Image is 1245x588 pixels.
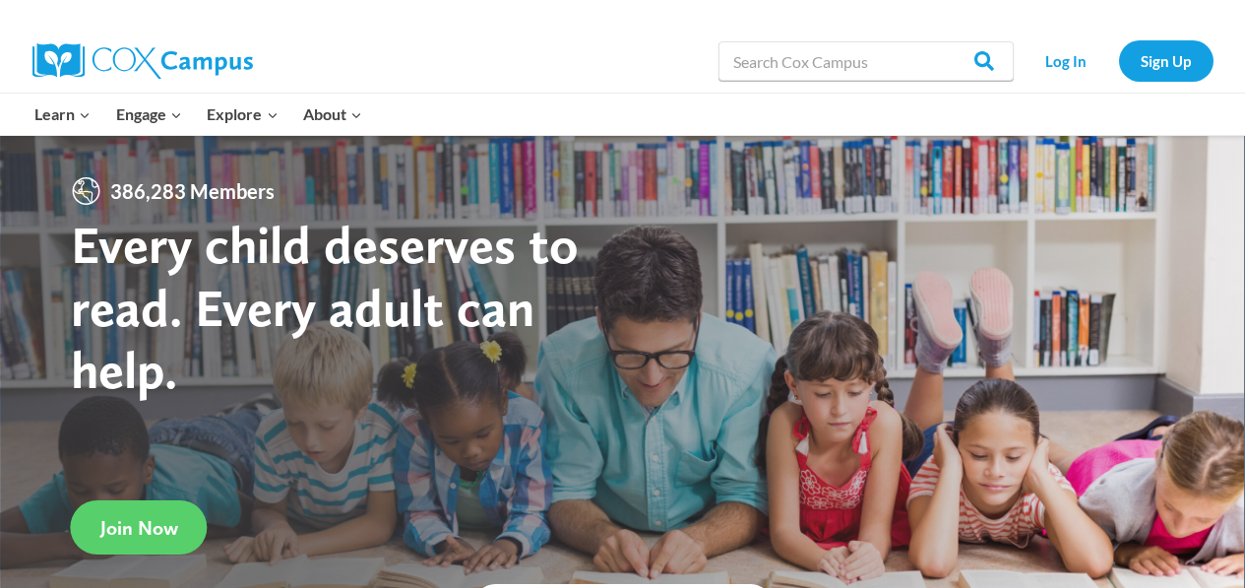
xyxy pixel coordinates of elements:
[116,101,182,127] span: Engage
[71,213,579,401] strong: Every child deserves to read. Every adult can help.
[207,101,278,127] span: Explore
[23,94,375,135] nav: Primary Navigation
[1024,40,1109,81] a: Log In
[1119,40,1214,81] a: Sign Up
[102,175,282,207] span: 386,283 Members
[303,101,362,127] span: About
[718,41,1014,81] input: Search Cox Campus
[34,101,91,127] span: Learn
[1024,40,1214,81] nav: Secondary Navigation
[32,43,253,79] img: Cox Campus
[71,500,208,555] a: Join Now
[100,516,178,540] span: Join Now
